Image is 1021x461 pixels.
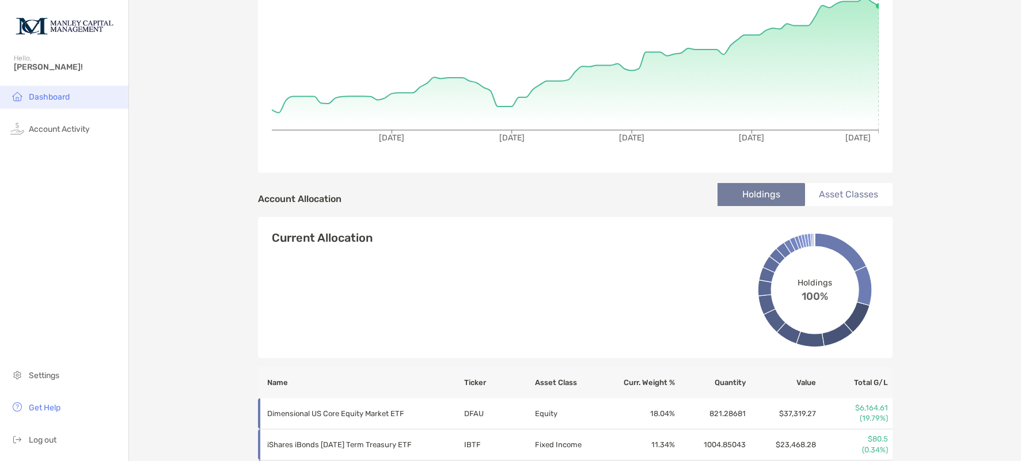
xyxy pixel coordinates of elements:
img: logout icon [10,432,24,446]
h4: Account Allocation [258,193,341,204]
span: Log out [29,435,56,445]
td: $37,319.27 [746,398,817,429]
td: DFAU [464,398,534,429]
li: Holdings [718,183,805,206]
img: Zoe Logo [14,5,115,46]
th: Total G/L [817,367,892,398]
tspan: [DATE] [739,133,764,143]
tspan: [DATE] [845,133,871,143]
img: settings icon [10,368,24,382]
img: household icon [10,89,24,103]
li: Asset Classes [805,183,893,206]
p: iShares iBonds Dec 2025 Term Treasury ETF [267,437,428,452]
th: Quantity [675,367,746,398]
span: Get Help [29,403,60,413]
th: Name [258,367,464,398]
img: get-help icon [10,400,24,414]
p: Dimensional US Core Equity Market ETF [267,406,428,421]
th: Curr. Weight % [605,367,675,398]
span: Account Activity [29,124,90,134]
p: $6,164.61 [817,403,887,413]
p: (0.34%) [817,445,887,455]
tspan: [DATE] [499,133,524,143]
td: IBTF [464,429,534,460]
p: (19.79%) [817,413,887,424]
p: $80.5 [817,434,887,444]
span: Dashboard [29,92,70,102]
tspan: [DATE] [379,133,404,143]
span: [PERSON_NAME]! [14,62,122,72]
th: Value [746,367,817,398]
span: Settings [29,371,59,380]
td: 18.04 % [605,398,675,429]
td: 1004.85043 [675,429,746,460]
h4: Current Allocation [272,231,373,245]
tspan: [DATE] [619,133,644,143]
img: activity icon [10,121,24,135]
span: Holdings [798,277,832,287]
td: Fixed Income [534,429,605,460]
td: 821.28681 [675,398,746,429]
span: 100% [802,287,828,302]
td: Equity [534,398,605,429]
td: $23,468.28 [746,429,817,460]
td: 11.34 % [605,429,675,460]
th: Ticker [464,367,534,398]
th: Asset Class [534,367,605,398]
